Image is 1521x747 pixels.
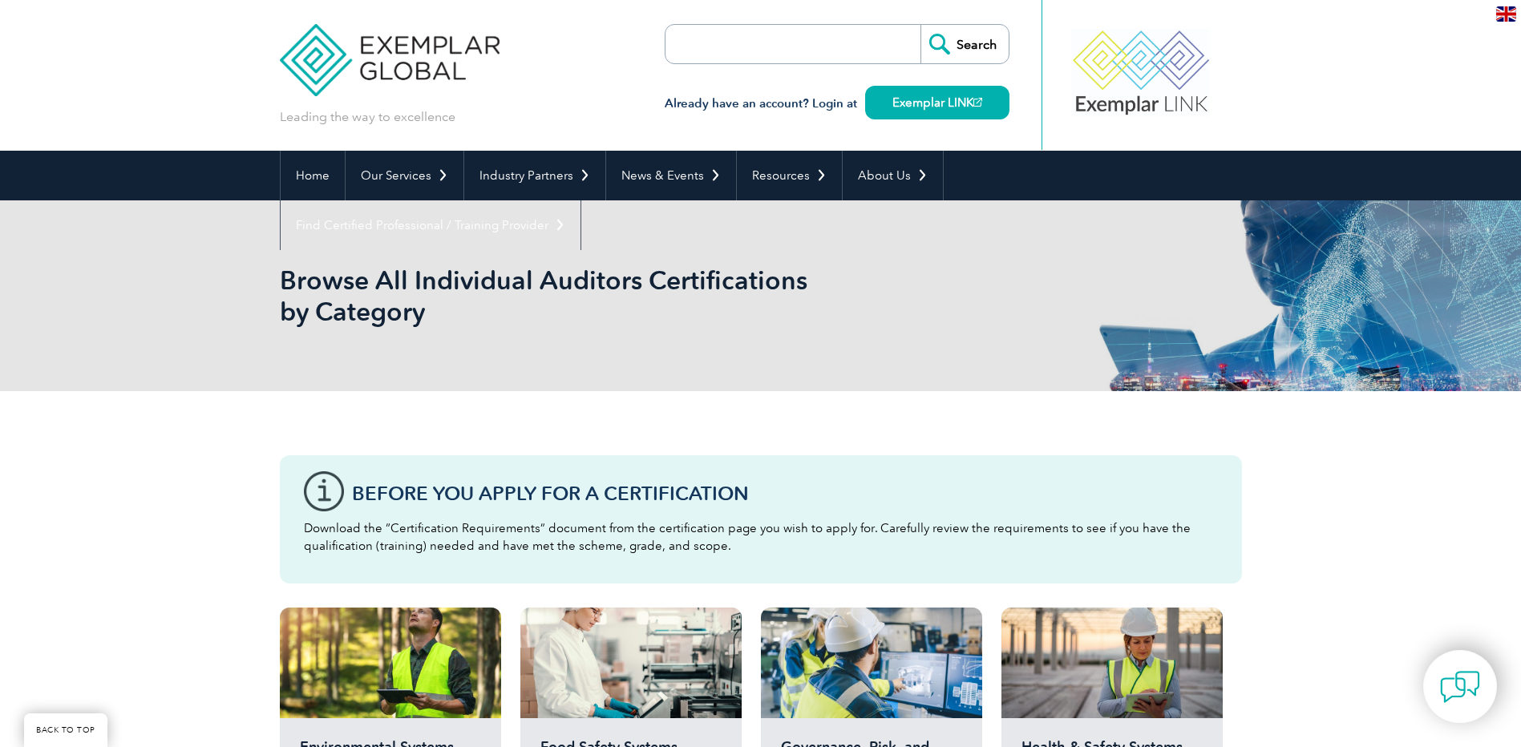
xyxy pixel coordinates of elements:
img: open_square.png [973,98,982,107]
a: Home [281,151,345,200]
img: en [1496,6,1516,22]
a: Our Services [346,151,463,200]
p: Leading the way to excellence [280,108,455,126]
a: BACK TO TOP [24,713,107,747]
img: contact-chat.png [1440,667,1480,707]
p: Download the “Certification Requirements” document from the certification page you wish to apply ... [304,519,1218,555]
h3: Before You Apply For a Certification [352,483,1218,503]
h1: Browse All Individual Auditors Certifications by Category [280,264,896,327]
a: Industry Partners [464,151,605,200]
a: Exemplar LINK [865,86,1009,119]
a: Resources [737,151,842,200]
input: Search [920,25,1009,63]
a: News & Events [606,151,736,200]
a: Find Certified Professional / Training Provider [281,200,580,250]
h3: Already have an account? Login at [665,94,1009,114]
a: About Us [843,151,943,200]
